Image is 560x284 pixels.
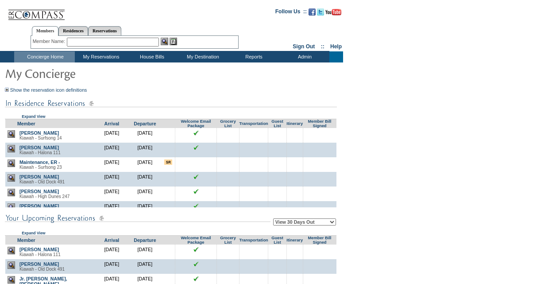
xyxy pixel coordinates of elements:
[128,259,162,274] td: [DATE]
[8,2,65,20] img: Compass Home
[294,247,295,247] img: blank.gif
[10,87,87,93] a: Show the reservation icon definitions
[95,201,128,216] td: [DATE]
[239,238,268,242] a: Transportation
[8,203,15,211] img: view
[128,172,162,187] td: [DATE]
[19,160,60,165] a: Maintenance, ER -
[104,237,120,243] a: Arrival
[8,247,15,254] img: view
[309,11,316,16] a: Become our fan on Facebook
[170,38,177,45] img: Reservations
[254,189,254,189] img: blank.gif
[19,189,59,194] a: [PERSON_NAME]
[286,121,303,126] a: Itinerary
[8,160,15,167] img: view
[95,187,128,201] td: [DATE]
[325,9,341,16] img: Subscribe to our YouTube Channel
[88,26,121,35] a: Reservations
[228,51,278,62] td: Reports
[278,51,329,62] td: Admin
[22,114,45,119] a: Expand View
[164,160,172,165] input: There are special requests for this reservation!
[8,174,15,182] img: view
[75,51,126,62] td: My Reservations
[32,26,59,36] a: Members
[134,237,156,243] a: Departure
[19,179,65,184] span: Kiawah - Old Dock 491
[19,136,62,140] span: Kiawah - Surfsong 14
[317,8,324,16] img: Follow us on Twitter
[308,236,332,245] a: Member Bill Signed
[317,11,324,16] a: Follow us on Twitter
[271,119,283,128] a: Guest List
[294,189,295,189] img: blank.gif
[19,252,61,257] span: Kiawah - Halona 111
[19,145,59,150] a: [PERSON_NAME]
[134,121,156,126] a: Departure
[293,43,315,50] a: Sign Out
[320,247,320,247] img: blank.gif
[95,128,128,143] td: [DATE]
[193,247,199,252] img: chkSmaller.gif
[19,165,62,170] span: Kiawah - Surfsong 23
[95,143,128,157] td: [DATE]
[193,174,199,179] img: chkSmaller.gif
[128,143,162,157] td: [DATE]
[128,201,162,216] td: [DATE]
[8,130,15,138] img: view
[320,189,320,189] img: blank.gif
[5,88,9,92] img: Show the reservation icon definitions
[309,8,316,16] img: Become our fan on Facebook
[58,26,88,35] a: Residences
[95,245,128,259] td: [DATE]
[308,119,332,128] a: Member Bill Signed
[254,247,254,247] img: blank.gif
[220,119,236,128] a: Grocery List
[330,43,342,50] a: Help
[271,236,283,245] a: Guest List
[193,130,199,136] img: chkSmaller.gif
[128,245,162,259] td: [DATE]
[22,231,45,235] a: Expand View
[177,51,228,62] td: My Destination
[17,121,35,126] a: Member
[19,174,59,179] a: [PERSON_NAME]
[19,203,59,209] a: [PERSON_NAME]
[8,261,15,269] img: view
[193,261,199,267] img: chkSmaller.gif
[126,51,177,62] td: House Bills
[161,38,168,45] img: View
[17,237,35,243] a: Member
[8,276,15,284] img: view
[294,160,295,160] img: blank.gif
[8,145,15,152] img: view
[95,172,128,187] td: [DATE]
